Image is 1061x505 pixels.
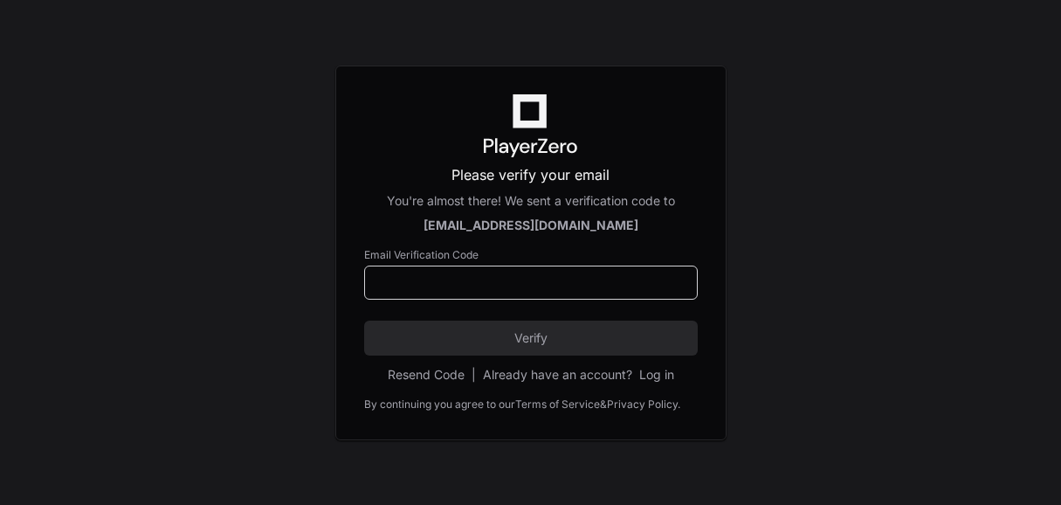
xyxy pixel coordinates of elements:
button: Log in [639,366,674,384]
div: You're almost there! We sent a verification code to [364,192,698,210]
div: [EMAIL_ADDRESS][DOMAIN_NAME] [364,217,698,234]
a: Terms of Service [515,398,600,412]
button: Resend Code [388,366,465,384]
span: | [472,366,476,384]
div: & [600,398,607,412]
p: Please verify your email [364,164,698,185]
div: By continuing you agree to our [364,398,515,412]
button: Verify [364,321,698,356]
div: Already have an account? [483,366,674,384]
a: Privacy Policy. [607,398,680,412]
span: Verify [364,329,698,347]
label: Email Verification Code [364,248,698,262]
